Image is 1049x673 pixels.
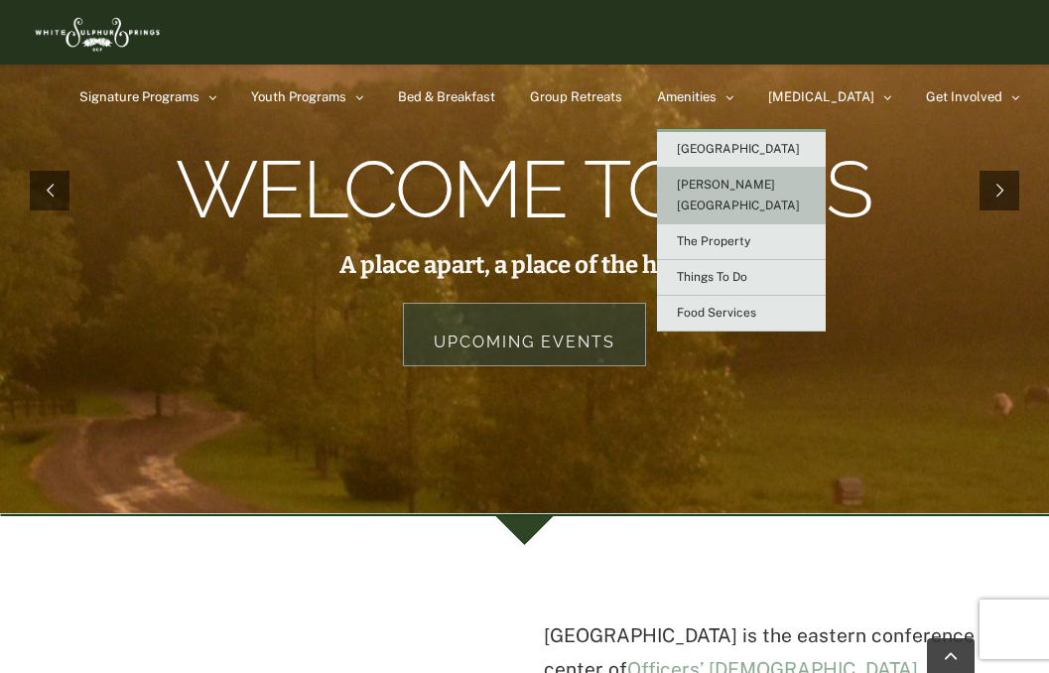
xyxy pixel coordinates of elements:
a: Upcoming Events [403,303,646,366]
span: Signature Programs [79,90,199,103]
a: Amenities [657,65,733,129]
span: Group Retreats [530,90,622,103]
a: Food Services [657,296,826,332]
span: Youth Programs [251,90,346,103]
span: Amenities [657,90,717,103]
rs-layer: A place apart, a place of the heart [339,254,703,276]
a: Bed & Breakfast [398,65,495,129]
a: Group Retreats [530,65,622,129]
span: The Property [677,234,750,248]
img: White Sulphur Springs Logo [30,5,163,60]
a: Youth Programs [251,65,363,129]
span: Bed & Breakfast [398,90,495,103]
span: Food Services [677,306,756,320]
a: [GEOGRAPHIC_DATA] [657,132,826,168]
a: [MEDICAL_DATA] [768,65,891,129]
rs-layer: Welcome to WSS [176,168,871,212]
span: [MEDICAL_DATA] [768,90,874,103]
a: Signature Programs [79,65,216,129]
a: [PERSON_NAME][GEOGRAPHIC_DATA] [657,168,826,224]
a: Get Involved [926,65,1019,129]
span: [PERSON_NAME][GEOGRAPHIC_DATA] [677,178,800,212]
a: Things To Do [657,260,826,296]
a: The Property [657,224,826,260]
nav: Main Menu Sticky [79,65,1019,129]
span: [GEOGRAPHIC_DATA] [677,142,800,156]
span: Get Involved [926,90,1002,103]
span: Things To Do [677,270,747,284]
